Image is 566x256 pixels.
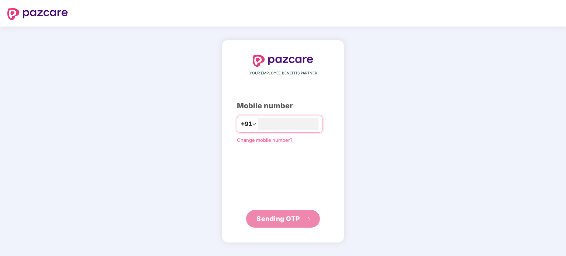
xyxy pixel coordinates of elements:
[246,210,320,228] button: Sending OTPloading
[252,122,256,126] span: down
[7,8,68,20] img: logo
[241,119,252,129] span: +91
[253,55,313,67] img: logo
[249,70,317,76] span: YOUR EMPLOYEE BENEFITS PARTNER
[237,100,329,112] div: Mobile number
[237,137,293,143] a: Change mobile number?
